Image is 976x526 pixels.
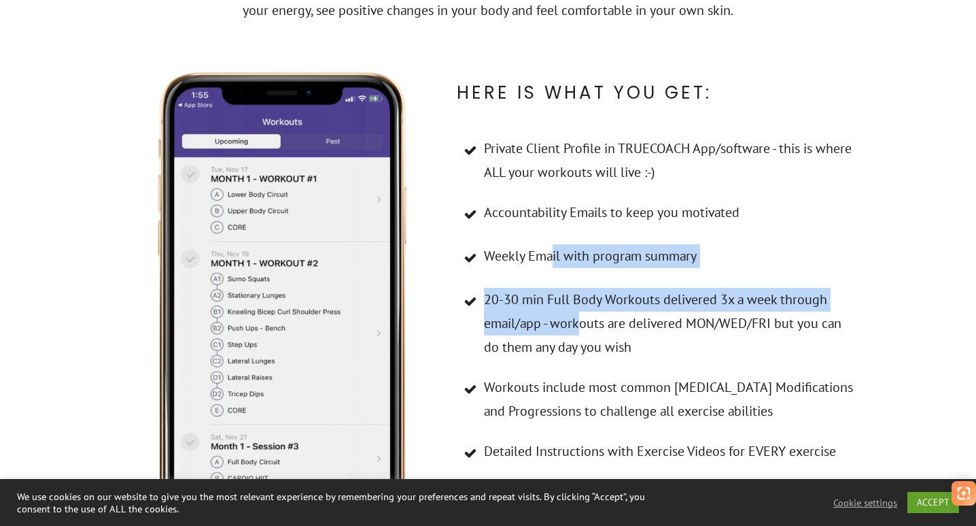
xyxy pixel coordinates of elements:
span: Weekly Email with program summary [484,244,697,268]
span: 20-30 min Full Body Workouts delivered 3x a week through email/app - workouts are delivered MON/W... [484,288,854,359]
div: We use cookies on our website to give you the most relevant experience by remembering your prefer... [17,491,676,515]
span: Private Client Profile in TRUECOACH App/software - this is where ALL your workouts will live :-) [484,137,854,184]
a: Cookie settings [833,497,897,509]
span: Detailed Instructions with Exercise Videos for EVERY exercise [484,440,836,463]
p: Here is what you get: [457,78,854,116]
a: ACCEPT [907,492,959,513]
span: Workouts include most common [MEDICAL_DATA] Modifications and Progressions to challenge all exerc... [484,376,854,423]
span: Accountability Emails to keep you motivated [484,201,739,225]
